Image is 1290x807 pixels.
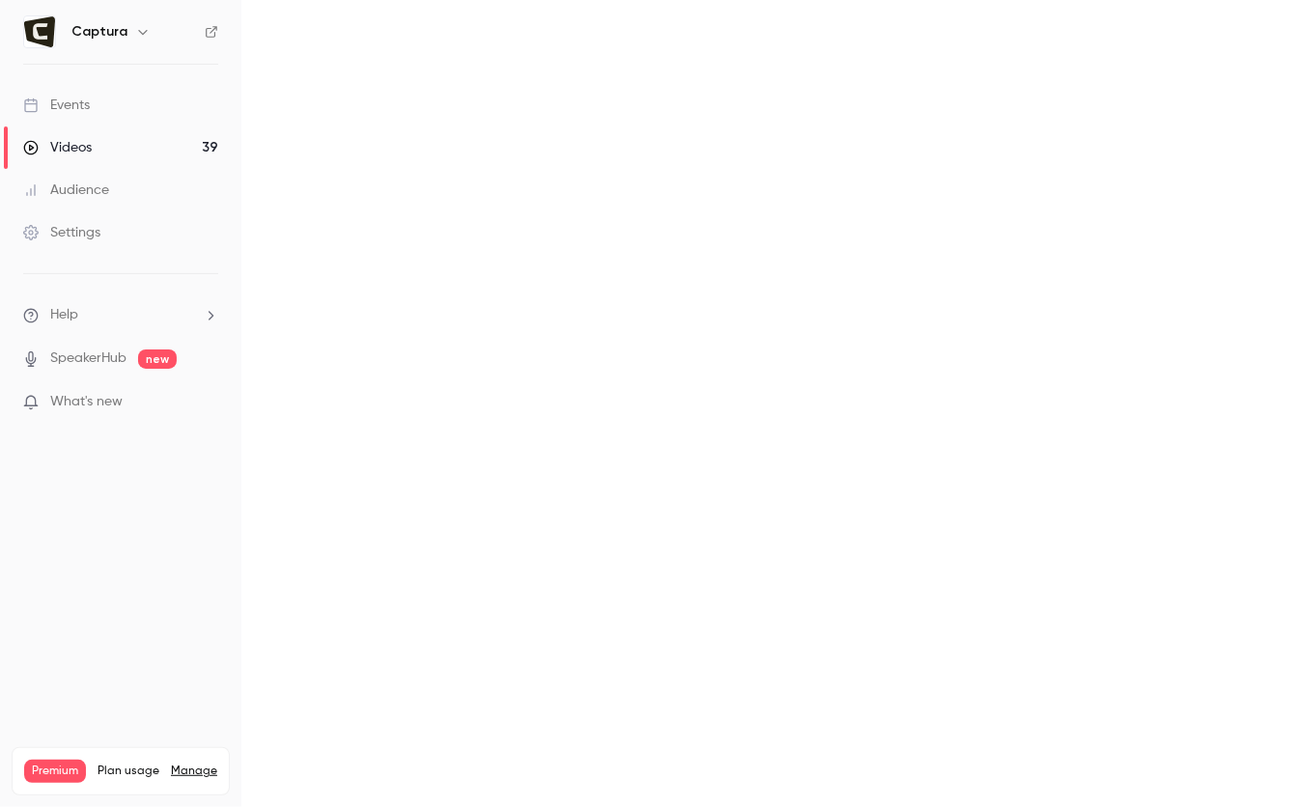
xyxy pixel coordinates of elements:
[24,16,55,47] img: Captura
[23,138,92,157] div: Videos
[23,181,109,200] div: Audience
[23,305,218,325] li: help-dropdown-opener
[50,305,78,325] span: Help
[98,764,159,779] span: Plan usage
[195,394,218,411] iframe: Noticeable Trigger
[50,348,126,369] a: SpeakerHub
[171,764,217,779] a: Manage
[138,349,177,369] span: new
[50,392,123,412] span: What's new
[23,223,100,242] div: Settings
[71,22,127,42] h6: Captura
[23,96,90,115] div: Events
[24,760,86,783] span: Premium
